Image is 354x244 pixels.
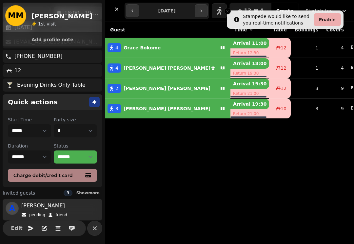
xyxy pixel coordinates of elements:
span: Add profile note [10,37,94,42]
p: Arrival 19:30 [230,99,269,109]
p: Arrival 18:00 [230,58,269,69]
h2: Quick actions [8,97,58,107]
p: Evening Drinks Only Table [17,81,86,89]
span: 4 [115,44,118,51]
label: Duration [8,143,51,149]
button: Enable [314,13,341,26]
p: [PHONE_NUMBER] [14,52,63,60]
span: 1 [38,21,41,26]
span: 12 [281,44,286,51]
td: 3 [291,98,322,118]
span: 2 [115,85,118,92]
button: Create [271,3,299,19]
button: Add profile note [5,35,100,44]
div: Stampede would like to send you real-time notifications [243,13,311,26]
button: Charge debit/credit card [8,169,97,182]
th: Guest [105,22,230,38]
button: Starfish Loves Coffee [302,5,351,17]
span: 12 [281,65,286,71]
label: Status [54,143,97,149]
p: [PERSON_NAME] [PERSON_NAME] [124,85,210,92]
p: Return 12:30 [230,48,269,58]
span: st [41,21,47,26]
span: Edit [13,226,21,231]
td: 4 [322,38,348,58]
label: Party size [54,116,97,123]
p: [PERSON_NAME] [PERSON_NAME] [124,65,210,71]
p: Return 21:00 [230,89,269,98]
td: 1 [291,58,322,78]
p: Arrival 11:00 [230,38,269,48]
label: Start Time [8,116,51,123]
button: 4[PERSON_NAME] [PERSON_NAME] [105,60,230,76]
span: 10 [281,105,286,112]
th: Covers [322,22,348,38]
span: Charge debit/credit card [13,173,84,178]
p: friend [56,212,67,218]
button: 134 [230,3,271,19]
th: Bookings [291,22,322,38]
p: Return 21:00 [230,109,269,118]
button: 4Grace Bokome [105,40,230,56]
h2: [PERSON_NAME] [31,11,92,21]
p: pending [29,212,45,218]
p: Return 19:30 [230,69,269,78]
td: 9 [322,78,348,98]
span: A [9,204,15,212]
span: Time [234,26,247,33]
th: Table [269,22,291,38]
button: Showmore [74,190,102,196]
td: 3 [291,78,322,98]
td: 9 [322,98,348,118]
button: Close toast [224,8,231,14]
p: 12 [14,67,21,75]
p: 🍸 [7,81,13,89]
div: 3 [64,190,72,196]
p: [PERSON_NAME] [PERSON_NAME] [124,105,210,112]
button: 2[PERSON_NAME] [PERSON_NAME] [105,80,230,96]
span: Show more [76,191,100,195]
span: 4 [115,65,118,71]
td: 1 [291,38,322,58]
button: 3[PERSON_NAME] [PERSON_NAME] [105,101,230,116]
span: 3 [115,105,118,112]
span: MM [8,12,24,20]
p: visit [38,21,56,27]
button: Edit [10,222,23,235]
p: [PERSON_NAME] [21,202,67,210]
span: Invited guests [3,190,35,196]
p: Grace Bokome [124,44,161,51]
p: Arrival 19:30 [230,78,269,89]
span: 12 [281,85,286,92]
td: 4 [322,58,348,78]
button: Time [234,26,253,33]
